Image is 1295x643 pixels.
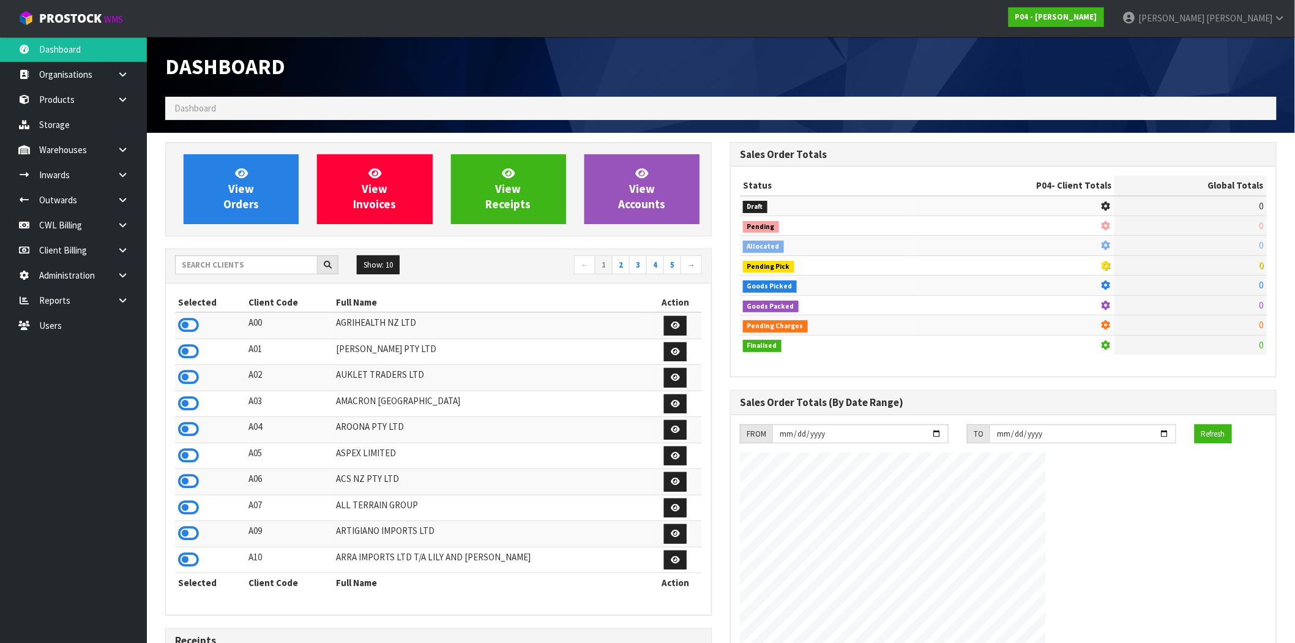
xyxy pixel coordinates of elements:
th: Action [649,573,702,593]
small: WMS [104,13,123,25]
span: Dashboard [165,53,285,80]
td: ALL TERRAIN GROUP [333,495,649,521]
div: FROM [740,424,772,444]
span: Pending Charges [743,320,808,333]
td: A04 [245,417,333,443]
td: [PERSON_NAME] PTY LTD [333,339,649,365]
td: AROONA PTY LTD [333,417,649,443]
span: View Invoices [353,166,396,212]
td: A07 [245,495,333,521]
th: Client Code [245,293,333,312]
th: Full Name [333,293,649,312]
td: AUKLET TRADERS LTD [333,365,649,391]
a: → [681,255,702,275]
span: 0 [1260,260,1264,271]
span: View Orders [223,166,259,212]
input: Search clients [175,255,318,274]
span: Pending Pick [743,261,794,273]
img: cube-alt.png [18,10,34,26]
nav: Page navigation [447,255,702,277]
a: ViewAccounts [584,154,700,224]
a: ViewReceipts [451,154,566,224]
td: A06 [245,469,333,495]
button: Show: 10 [357,255,400,275]
span: Goods Packed [743,301,799,313]
span: Allocated [743,241,784,253]
th: Action [649,293,702,312]
span: 0 [1260,339,1264,351]
td: ARTIGIANO IMPORTS LTD [333,521,649,547]
td: A00 [245,312,333,339]
td: A01 [245,339,333,365]
td: ACS NZ PTY LTD [333,469,649,495]
a: 5 [663,255,681,275]
strong: P04 - [PERSON_NAME] [1015,12,1097,22]
a: ← [574,255,595,275]
a: P04 - [PERSON_NAME] [1009,7,1104,27]
span: 0 [1260,299,1264,311]
a: ViewOrders [184,154,299,224]
td: AGRIHEALTH NZ LTD [333,312,649,339]
th: Status [740,176,914,195]
th: Client Code [245,573,333,593]
span: 0 [1260,279,1264,291]
th: Selected [175,293,245,312]
th: Full Name [333,573,649,593]
td: AMACRON [GEOGRAPHIC_DATA] [333,391,649,417]
h3: Sales Order Totals (By Date Range) [740,397,1267,408]
button: Refresh [1195,424,1232,444]
span: 0 [1260,319,1264,331]
h3: Sales Order Totals [740,149,1267,160]
span: Draft [743,201,767,213]
td: A03 [245,391,333,417]
span: Pending [743,221,779,233]
span: Dashboard [174,102,216,114]
a: 4 [646,255,664,275]
td: A05 [245,443,333,469]
a: ViewInvoices [317,154,432,224]
td: ASPEX LIMITED [333,443,649,469]
span: ProStock [39,10,102,26]
a: 3 [629,255,647,275]
th: Selected [175,573,245,593]
span: Goods Picked [743,280,797,293]
td: A10 [245,547,333,573]
a: 2 [612,255,630,275]
div: TO [967,424,990,444]
th: - Client Totals [914,176,1115,195]
td: A09 [245,521,333,547]
td: ARRA IMPORTS LTD T/A LILY AND [PERSON_NAME] [333,547,649,573]
span: Finalised [743,340,782,352]
a: 1 [595,255,613,275]
span: View Accounts [618,166,665,212]
span: View Receipts [486,166,531,212]
td: A02 [245,365,333,391]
